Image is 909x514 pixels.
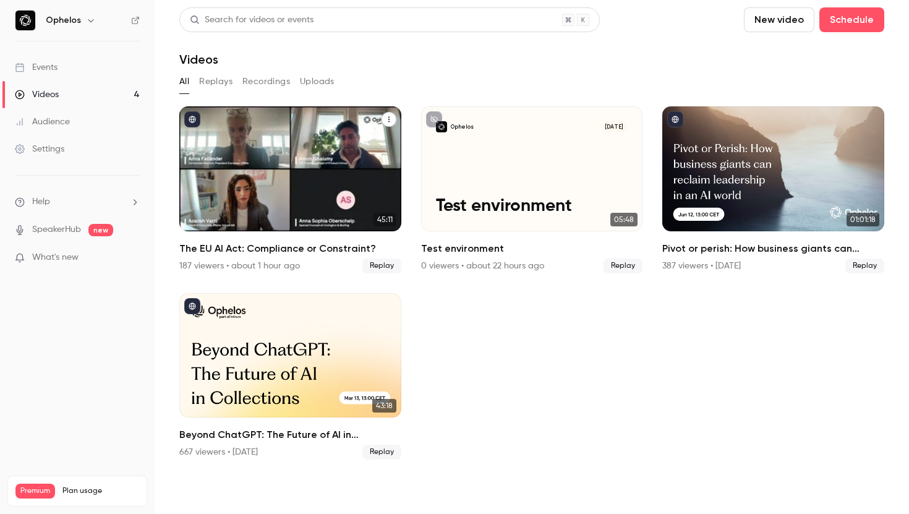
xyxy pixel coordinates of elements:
ul: Videos [179,106,884,460]
button: published [184,111,200,127]
h2: Beyond ChatGPT: The Future of AI in Collections [179,427,401,442]
button: All [179,72,189,92]
button: Schedule [819,7,884,32]
li: Pivot or perish: How business giants can reclaim leadership in an AI world [662,106,884,273]
span: 01:01:18 [847,213,879,226]
button: published [184,298,200,314]
a: SpeakerHub [32,223,81,236]
div: Search for videos or events [190,14,314,27]
span: 43:18 [372,399,396,413]
button: Replays [199,72,233,92]
h1: Videos [179,52,218,67]
button: published [667,111,683,127]
button: Uploads [300,72,335,92]
span: 05:48 [610,213,638,226]
p: Test environment [436,196,628,216]
span: [DATE] [601,121,628,132]
h2: Test environment [421,241,643,256]
span: Replay [845,259,884,273]
h2: The EU AI Act: Compliance or Constraint? [179,241,401,256]
li: Test environment [421,106,643,273]
div: 0 viewers • about 22 hours ago [421,260,544,272]
div: Settings [15,143,64,155]
div: Events [15,61,58,74]
div: Audience [15,116,70,128]
img: Ophelos [15,11,35,30]
div: Videos [15,88,59,101]
a: 01:01:18Pivot or perish: How business giants can reclaim leadership in an AI world387 viewers • [... [662,106,884,273]
span: Help [32,195,50,208]
span: Premium [15,484,55,499]
a: 45:11The EU AI Act: Compliance or Constraint?187 viewers • about 1 hour agoReplay [179,106,401,273]
div: 387 viewers • [DATE] [662,260,741,272]
h2: Pivot or perish: How business giants can reclaim leadership in an AI world [662,241,884,256]
span: new [88,224,113,236]
span: Plan usage [62,486,139,496]
button: Recordings [242,72,290,92]
span: 45:11 [373,213,396,226]
span: What's new [32,251,79,264]
button: unpublished [426,111,442,127]
li: Beyond ChatGPT: The Future of AI in Collections [179,293,401,460]
div: 667 viewers • [DATE] [179,446,258,458]
section: Videos [179,7,884,507]
button: New video [744,7,814,32]
li: The EU AI Act: Compliance or Constraint? [179,106,401,273]
a: Test environmentOphelos[DATE]Test environment05:48Test environment0 viewers • about 22 hours agoR... [421,106,643,273]
li: help-dropdown-opener [15,195,140,208]
div: 187 viewers • about 1 hour ago [179,260,300,272]
a: 43:18Beyond ChatGPT: The Future of AI in Collections667 viewers • [DATE]Replay [179,293,401,460]
span: Replay [362,445,401,460]
p: Ophelos [451,123,474,131]
span: Replay [362,259,401,273]
span: Replay [604,259,642,273]
iframe: Noticeable Trigger [125,252,140,263]
h6: Ophelos [46,14,81,27]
